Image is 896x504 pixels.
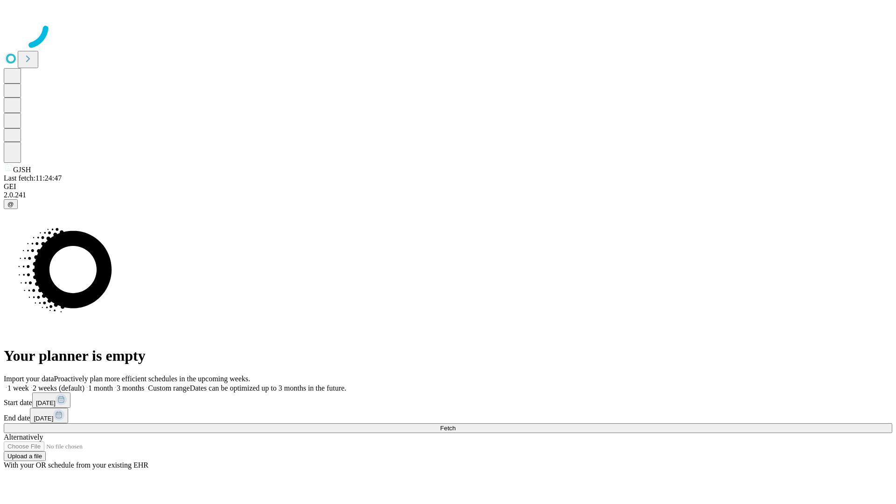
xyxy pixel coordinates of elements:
[4,199,18,209] button: @
[117,384,144,392] span: 3 months
[4,347,892,364] h1: Your planner is empty
[7,384,29,392] span: 1 week
[13,166,31,174] span: GJSH
[4,174,62,182] span: Last fetch: 11:24:47
[36,399,56,406] span: [DATE]
[4,191,892,199] div: 2.0.241
[4,423,892,433] button: Fetch
[440,425,455,432] span: Fetch
[33,384,84,392] span: 2 weeks (default)
[4,182,892,191] div: GEI
[4,451,46,461] button: Upload a file
[4,461,148,469] span: With your OR schedule from your existing EHR
[7,201,14,208] span: @
[4,433,43,441] span: Alternatively
[32,392,70,408] button: [DATE]
[88,384,113,392] span: 1 month
[34,415,53,422] span: [DATE]
[190,384,346,392] span: Dates can be optimized up to 3 months in the future.
[4,375,54,383] span: Import your data
[148,384,189,392] span: Custom range
[4,408,892,423] div: End date
[54,375,250,383] span: Proactively plan more efficient schedules in the upcoming weeks.
[30,408,68,423] button: [DATE]
[4,392,892,408] div: Start date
